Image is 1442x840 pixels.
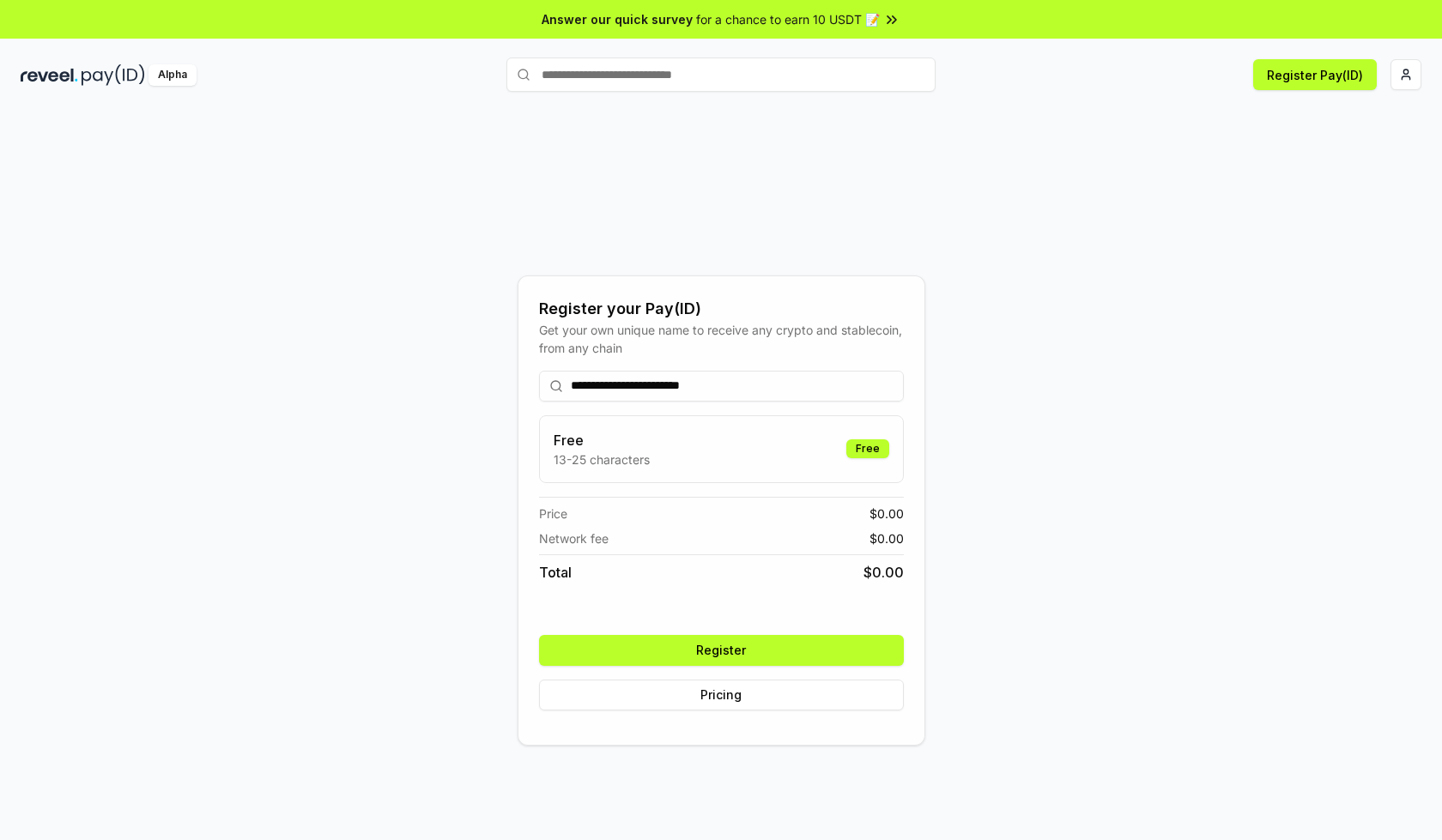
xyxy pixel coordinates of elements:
span: Total [539,562,572,583]
span: for a chance to earn 10 USDT 📝 [696,10,880,28]
h3: Free [554,430,650,450]
span: $ 0.00 [863,562,904,583]
span: Network fee [539,529,609,547]
img: pay_id [82,64,145,86]
div: Free [846,439,889,458]
span: $ 0.00 [869,505,904,523]
div: Register your Pay(ID) [539,297,904,321]
button: Register Pay(ID) [1253,59,1377,90]
span: Answer our quick survey [542,10,693,28]
span: Price [539,505,567,523]
span: $ 0.00 [869,529,904,547]
p: 13-25 characters [554,450,650,468]
button: Register [539,635,904,666]
div: Alpha [148,64,197,86]
div: Get your own unique name to receive any crypto and stablecoin, from any chain [539,321,904,357]
button: Pricing [539,680,904,710]
img: reveel_dark [21,64,78,86]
